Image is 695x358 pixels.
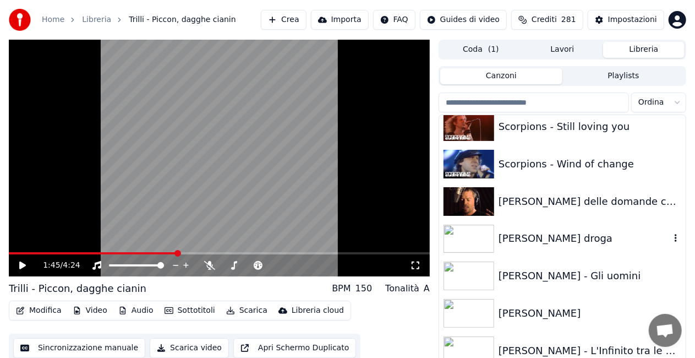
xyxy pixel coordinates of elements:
[114,303,158,318] button: Audio
[420,10,507,30] button: Guides di video
[499,194,681,209] div: [PERSON_NAME] delle domande consuete
[499,119,681,134] div: Scorpions - Still loving you
[532,14,557,25] span: Crediti
[129,14,236,25] span: Trilli - Piccon, dagghe cianin
[292,305,344,316] div: Libreria cloud
[638,97,664,108] span: Ordina
[43,260,69,271] div: /
[355,282,373,295] div: 150
[588,10,664,30] button: Impostazioni
[13,338,145,358] button: Sincronizzazione manuale
[424,282,430,295] div: A
[311,10,369,30] button: Importa
[42,14,64,25] a: Home
[332,282,351,295] div: BPM
[150,338,229,358] button: Scarica video
[160,303,220,318] button: Sottotitoli
[499,156,681,172] div: Scorpions - Wind of change
[522,42,603,58] button: Lavori
[499,306,681,321] div: [PERSON_NAME]
[233,338,356,358] button: Apri Schermo Duplicato
[385,282,419,295] div: Tonalità
[63,260,80,271] span: 4:24
[42,14,236,25] nav: breadcrumb
[499,268,681,284] div: [PERSON_NAME] - Gli uomini
[499,231,670,246] div: [PERSON_NAME] droga
[562,68,685,84] button: Playlists
[373,10,415,30] button: FAQ
[12,303,66,318] button: Modifica
[82,14,111,25] a: Libreria
[603,42,685,58] button: Libreria
[649,314,682,347] a: Aprire la chat
[561,14,576,25] span: 281
[43,260,60,271] span: 1:45
[608,14,657,25] div: Impostazioni
[9,9,31,31] img: youka
[440,42,522,58] button: Coda
[488,44,499,55] span: ( 1 )
[222,303,272,318] button: Scarica
[261,10,306,30] button: Crea
[9,281,146,296] div: Trilli - Piccon, dagghe cianin
[68,303,112,318] button: Video
[440,68,562,84] button: Canzoni
[511,10,583,30] button: Crediti281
